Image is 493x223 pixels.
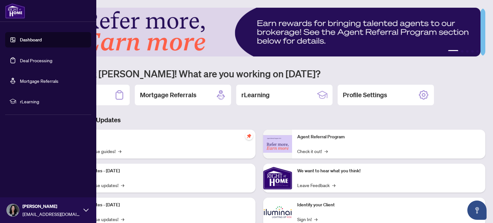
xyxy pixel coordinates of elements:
[467,201,487,220] button: Open asap
[20,78,58,84] a: Mortgage Referrals
[121,182,124,189] span: →
[466,50,469,53] button: 3
[471,50,474,53] button: 4
[140,90,196,99] h2: Mortgage Referrals
[33,8,480,56] img: Slide 0
[314,216,317,223] span: →
[263,164,292,193] img: We want to hear what you think!
[297,148,328,155] a: Check it out!→
[245,132,253,140] span: pushpin
[332,182,335,189] span: →
[20,37,42,43] a: Dashboard
[121,216,124,223] span: →
[33,67,485,80] h1: Welcome back [PERSON_NAME]! What are you working on [DATE]?
[297,202,480,209] p: Identify your Client
[67,133,250,141] p: Self-Help
[67,167,250,175] p: Platform Updates - [DATE]
[241,90,270,99] h2: rLearning
[297,182,335,189] a: Leave Feedback→
[343,90,387,99] h2: Profile Settings
[67,202,250,209] p: Platform Updates - [DATE]
[263,135,292,153] img: Agent Referral Program
[5,3,25,19] img: logo
[476,50,479,53] button: 5
[297,133,480,141] p: Agent Referral Program
[448,50,458,53] button: 1
[22,210,80,218] span: [EMAIL_ADDRESS][DOMAIN_NAME]
[33,116,485,124] h3: Brokerage & Industry Updates
[22,203,80,210] span: [PERSON_NAME]
[20,98,87,105] span: rLearning
[297,167,480,175] p: We want to hear what you think!
[7,204,19,216] img: Profile Icon
[461,50,463,53] button: 2
[324,148,328,155] span: →
[20,57,52,63] a: Deal Processing
[118,148,121,155] span: →
[297,216,317,223] a: Sign In!→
